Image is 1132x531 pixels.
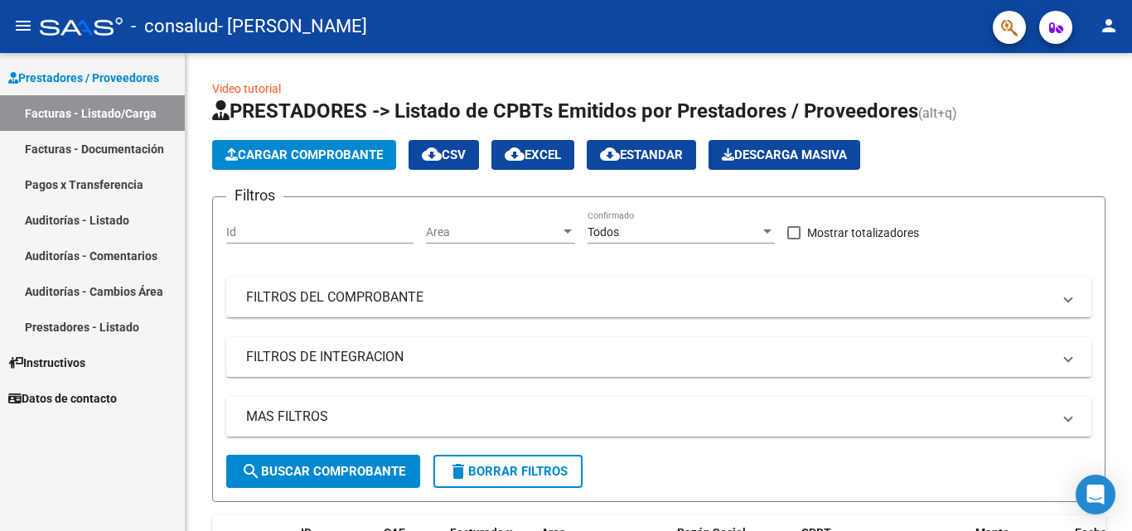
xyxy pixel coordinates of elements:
[212,82,281,95] a: Video tutorial
[212,99,918,123] span: PRESTADORES -> Listado de CPBTs Emitidos por Prestadores / Proveedores
[226,184,283,207] h3: Filtros
[212,140,396,170] button: Cargar Comprobante
[226,278,1091,317] mat-expansion-panel-header: FILTROS DEL COMPROBANTE
[422,144,442,164] mat-icon: cloud_download
[225,147,383,162] span: Cargar Comprobante
[226,397,1091,437] mat-expansion-panel-header: MAS FILTROS
[600,147,683,162] span: Estandar
[587,140,696,170] button: Estandar
[241,461,261,481] mat-icon: search
[448,464,568,479] span: Borrar Filtros
[13,16,33,36] mat-icon: menu
[246,288,1052,307] mat-panel-title: FILTROS DEL COMPROBANTE
[1099,16,1119,36] mat-icon: person
[448,461,468,481] mat-icon: delete
[505,144,525,164] mat-icon: cloud_download
[426,225,560,239] span: Area
[918,105,957,121] span: (alt+q)
[422,147,466,162] span: CSV
[600,144,620,164] mat-icon: cloud_download
[588,225,619,239] span: Todos
[241,464,405,479] span: Buscar Comprobante
[709,140,860,170] app-download-masive: Descarga masiva de comprobantes (adjuntos)
[8,69,159,87] span: Prestadores / Proveedores
[246,408,1052,426] mat-panel-title: MAS FILTROS
[131,8,218,45] span: - consalud
[8,389,117,408] span: Datos de contacto
[409,140,479,170] button: CSV
[433,455,583,488] button: Borrar Filtros
[8,354,85,372] span: Instructivos
[1076,475,1115,514] div: Open Intercom Messenger
[505,147,561,162] span: EXCEL
[218,8,367,45] span: - [PERSON_NAME]
[722,147,847,162] span: Descarga Masiva
[226,337,1091,377] mat-expansion-panel-header: FILTROS DE INTEGRACION
[807,223,919,243] span: Mostrar totalizadores
[226,455,420,488] button: Buscar Comprobante
[709,140,860,170] button: Descarga Masiva
[246,348,1052,366] mat-panel-title: FILTROS DE INTEGRACION
[491,140,574,170] button: EXCEL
